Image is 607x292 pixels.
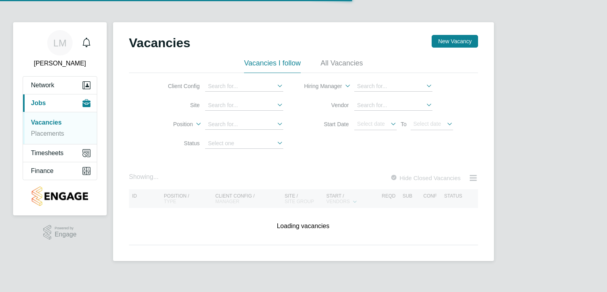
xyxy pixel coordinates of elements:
input: Search for... [354,100,432,111]
span: Powered by [55,225,77,232]
label: Site [154,102,200,109]
label: Start Date [303,121,349,128]
button: Network [23,77,97,94]
span: Timesheets [31,150,63,157]
span: Select date [413,121,441,127]
label: Status [154,140,200,147]
input: Search for... [205,119,283,130]
input: Search for... [205,81,283,92]
button: Jobs [23,94,97,112]
input: Search for... [354,81,432,92]
a: Placements [31,130,64,137]
a: Powered byEngage [43,225,77,240]
input: Select one [205,138,283,149]
label: Hide Closed Vacancies [390,175,461,181]
span: LM [53,38,66,48]
span: Finance [31,167,54,175]
img: countryside-properties-logo-retina.png [32,186,88,206]
label: Hiring Manager [296,83,342,90]
span: ... [153,173,158,180]
li: Vacancies I follow [244,59,301,73]
div: Jobs [23,112,97,144]
label: Vendor [303,102,349,109]
h2: Vacancies [129,35,190,51]
span: To [398,119,409,129]
li: All Vacancies [321,59,363,73]
a: Vacancies [31,119,61,126]
div: Showing [129,173,160,181]
span: Lauren Morton [23,59,97,68]
span: Select date [357,121,385,127]
span: Engage [55,231,77,238]
a: Go to home page [23,186,97,206]
button: Finance [23,162,97,180]
nav: Main navigation [13,22,107,215]
span: Jobs [31,100,46,107]
label: Client Config [154,83,200,90]
button: New Vacancy [432,35,478,48]
span: Network [31,82,54,89]
a: LM[PERSON_NAME] [23,30,97,68]
input: Search for... [205,100,283,111]
button: Timesheets [23,144,97,162]
label: Position [147,121,193,128]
